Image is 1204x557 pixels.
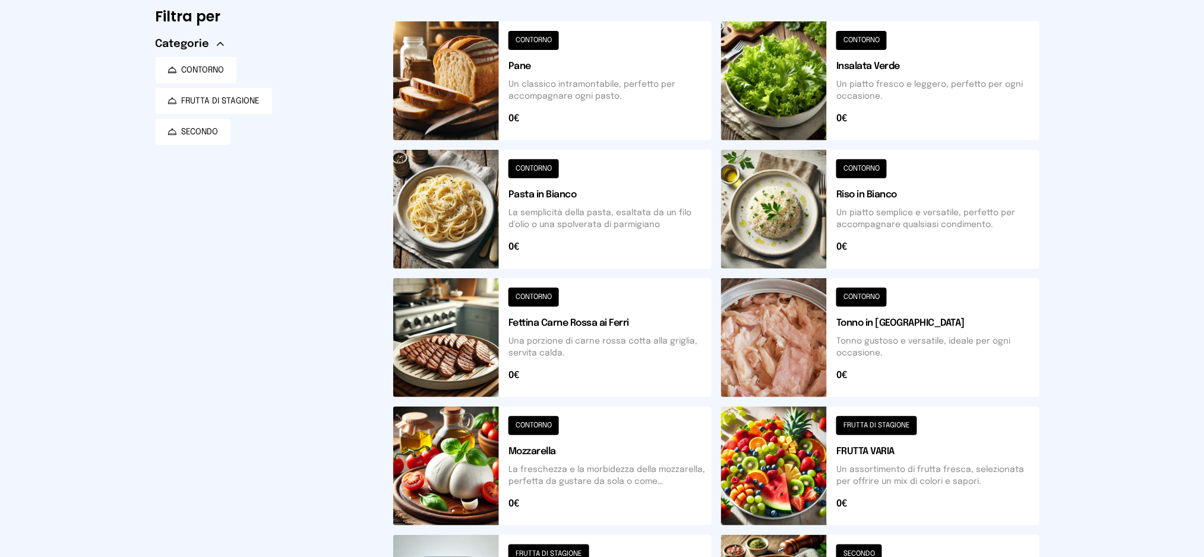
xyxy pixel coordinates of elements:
button: SECONDO [156,119,230,145]
span: FRUTTA DI STAGIONE [182,95,260,107]
button: CONTORNO [156,57,236,83]
span: Categorie [156,36,210,52]
span: SECONDO [182,126,219,138]
button: FRUTTA DI STAGIONE [156,88,272,114]
h6: Filtra per [156,7,374,26]
span: CONTORNO [182,64,225,76]
button: Categorie [156,36,224,52]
